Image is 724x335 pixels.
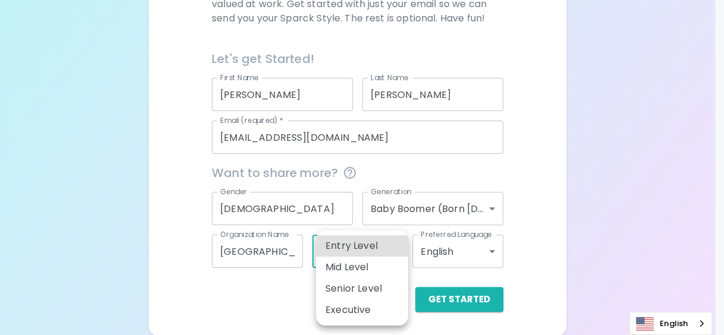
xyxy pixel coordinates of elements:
aside: Language selected: English [629,312,712,335]
div: Language [629,312,712,335]
li: Executive [316,299,408,321]
li: Senior Level [316,278,408,299]
a: English [630,312,712,334]
li: Entry Level [316,235,408,257]
li: Mid Level [316,257,408,278]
